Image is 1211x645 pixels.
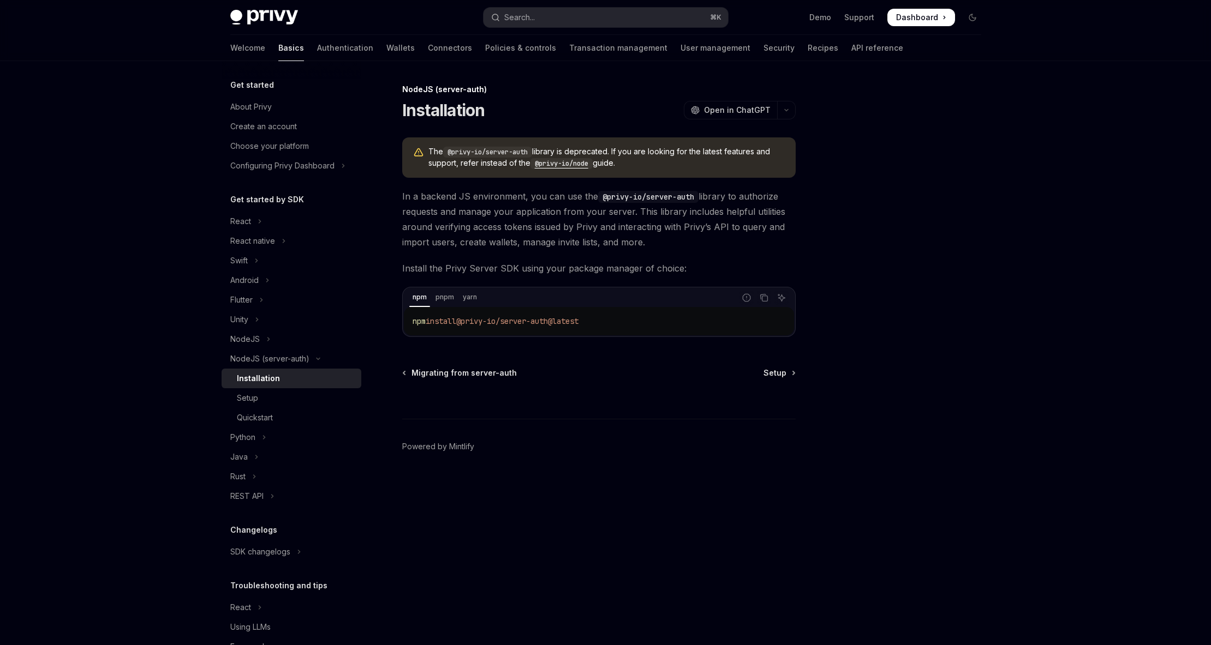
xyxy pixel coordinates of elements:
span: @privy-io/server-auth@latest [456,316,578,326]
a: Demo [809,12,831,23]
a: API reference [851,35,903,61]
div: pnpm [432,291,457,304]
a: Using LLMs [222,617,361,637]
h5: Changelogs [230,523,277,537]
span: Setup [763,367,786,378]
span: install [426,316,456,326]
button: Toggle NodeJS section [222,329,361,349]
div: Swift [230,254,248,267]
a: Transaction management [569,35,667,61]
div: Flutter [230,293,253,306]
div: Using LLMs [230,620,271,634]
div: Choose your platform [230,140,309,153]
a: Policies & controls [485,35,556,61]
div: React [230,215,251,228]
svg: Warning [413,147,424,158]
div: Search... [504,11,535,24]
h5: Get started by SDK [230,193,304,206]
button: Open in ChatGPT [684,101,777,119]
button: Open search [484,8,728,27]
a: Dashboard [887,9,955,26]
button: Toggle React native section [222,231,361,251]
button: Toggle Flutter section [222,290,361,310]
div: React native [230,234,275,248]
div: NodeJS (server-auth) [230,352,309,365]
div: Quickstart [237,411,273,424]
div: npm [409,291,430,304]
button: Toggle Android section [222,270,361,290]
button: Toggle React section [222,212,361,231]
a: About Privy [222,97,361,117]
button: Toggle Swift section [222,251,361,270]
div: REST API [230,490,264,503]
button: Toggle React section [222,598,361,617]
a: Create an account [222,117,361,136]
div: About Privy [230,100,272,113]
a: Setup [763,367,795,378]
div: Android [230,274,259,287]
div: Installation [237,372,280,385]
button: Toggle REST API section [222,486,361,506]
a: Recipes [808,35,838,61]
button: Toggle SDK changelogs section [222,542,361,562]
code: @privy-io/server-auth [598,191,699,203]
code: @privy-io/node [530,158,593,169]
div: Create an account [230,120,297,133]
a: Basics [278,35,304,61]
span: ⌘ K [710,13,721,22]
a: @privy-io/node [530,158,593,167]
span: Dashboard [896,12,938,23]
div: React [230,601,251,614]
div: Setup [237,391,258,405]
div: Java [230,450,248,463]
div: Rust [230,470,246,483]
a: Choose your platform [222,136,361,156]
h5: Troubleshooting and tips [230,579,327,592]
a: Welcome [230,35,265,61]
div: yarn [460,291,480,304]
span: In a backend JS environment, you can use the library to authorize requests and manage your applic... [402,189,796,250]
button: Toggle NodeJS (server-auth) section [222,349,361,369]
button: Report incorrect code [739,291,754,305]
div: Unity [230,313,248,326]
a: Powered by Mintlify [402,441,474,452]
a: Quickstart [222,408,361,427]
code: @privy-io/server-auth [443,147,532,158]
div: Python [230,431,255,444]
a: Wallets [386,35,415,61]
a: Setup [222,388,361,408]
div: NodeJS [230,333,260,346]
h5: Get started [230,79,274,92]
button: Toggle dark mode [964,9,981,26]
a: Support [844,12,874,23]
a: Installation [222,369,361,388]
a: Security [763,35,795,61]
div: NodeJS (server-auth) [402,84,796,95]
div: Configuring Privy Dashboard [230,159,335,172]
a: Connectors [428,35,472,61]
h1: Installation [402,100,485,120]
a: Authentication [317,35,373,61]
span: The library is deprecated. If you are looking for the latest features and support, refer instead ... [428,146,785,169]
button: Toggle Unity section [222,310,361,329]
button: Copy the contents from the code block [757,291,771,305]
button: Toggle Configuring Privy Dashboard section [222,156,361,176]
div: SDK changelogs [230,545,290,558]
button: Toggle Java section [222,447,361,467]
span: Open in ChatGPT [704,105,771,116]
img: dark logo [230,10,298,25]
span: Install the Privy Server SDK using your package manager of choice: [402,261,796,276]
button: Toggle Python section [222,427,361,447]
button: Ask AI [774,291,789,305]
button: Toggle Rust section [222,467,361,486]
a: User management [681,35,750,61]
span: npm [413,316,426,326]
a: Migrating from server-auth [403,367,517,378]
span: Migrating from server-auth [411,367,517,378]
